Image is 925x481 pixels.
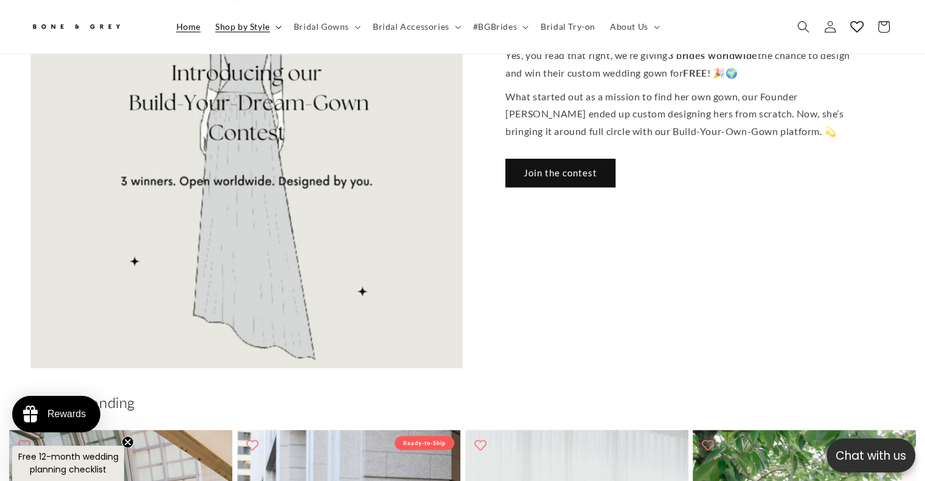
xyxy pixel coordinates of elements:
summary: Search [790,13,817,40]
span: #BGBrides [473,21,517,32]
a: Bone and Grey Bridal [26,12,157,41]
img: Bone and Grey Bridal [30,17,122,37]
h2: What's trending [30,393,895,412]
summary: #BGBrides [466,14,533,40]
button: Add to wishlist [468,433,493,457]
p: Yes, you read that right, we’re giving the chance to design and win their custom wedding gown for... [505,47,853,82]
summary: Shop by Style [208,14,286,40]
span: Bridal Try-on [541,21,595,32]
button: Open chatbox [826,438,915,472]
span: Free 12-month wedding planning checklist [18,451,119,476]
summary: About Us [603,14,665,40]
span: Bridal Gowns [294,21,349,32]
a: Join the contest [505,159,615,187]
span: Home [176,21,201,32]
button: Close teaser [122,436,134,448]
button: Add to wishlist [696,433,720,457]
span: Bridal Accessories [373,21,449,32]
div: Rewards [47,409,86,420]
a: Home [169,14,208,40]
summary: Bridal Gowns [286,14,365,40]
p: Chat with us [826,447,915,465]
strong: 3 brides worldwide [667,49,757,61]
span: About Us [610,21,648,32]
a: Bridal Try-on [533,14,603,40]
p: What started out as a mission to find her own gown, our Founder [PERSON_NAME] ended up custom des... [505,88,853,140]
button: Add to wishlist [240,433,265,457]
strong: FREE [683,67,707,78]
summary: Bridal Accessories [365,14,466,40]
span: Shop by Style [215,21,270,32]
div: Free 12-month wedding planning checklistClose teaser [12,446,124,481]
button: Add to wishlist [12,433,36,457]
